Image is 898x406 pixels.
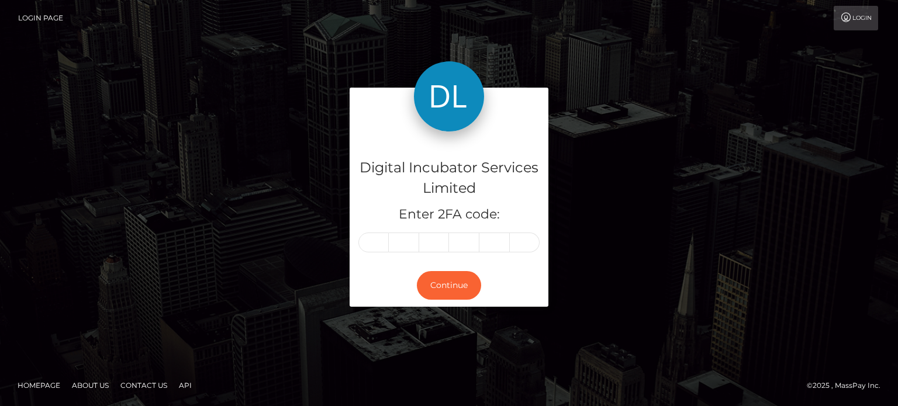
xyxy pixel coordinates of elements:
h5: Enter 2FA code: [358,206,540,224]
h4: Digital Incubator Services Limited [358,158,540,199]
img: Digital Incubator Services Limited [414,61,484,131]
button: Continue [417,271,481,300]
a: Login Page [18,6,63,30]
a: Homepage [13,376,65,394]
a: Login [834,6,878,30]
a: Contact Us [116,376,172,394]
a: API [174,376,196,394]
div: © 2025 , MassPay Inc. [807,379,889,392]
a: About Us [67,376,113,394]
